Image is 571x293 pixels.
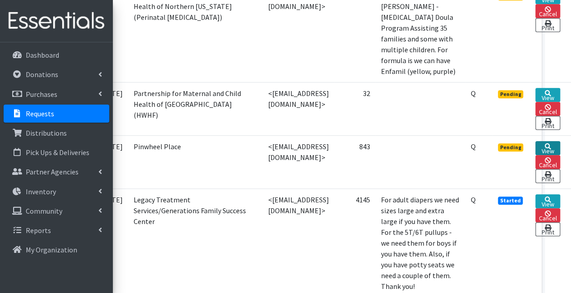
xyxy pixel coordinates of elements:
p: Donations [26,70,58,79]
span: Pending [498,143,524,151]
a: View [535,194,560,208]
a: Requests [4,105,109,123]
p: Pick Ups & Deliveries [26,148,89,157]
td: <[EMAIL_ADDRESS][DOMAIN_NAME]> [263,135,334,188]
p: Distributions [26,128,67,137]
a: My Organization [4,241,109,259]
p: Community [26,206,62,215]
a: Inventory [4,183,109,201]
a: Donations [4,65,109,83]
p: Requests [26,109,54,118]
span: Pending [498,90,524,98]
a: Cancel [535,208,560,222]
a: Cancel [535,4,560,18]
p: Dashboard [26,50,59,60]
a: Pick Ups & Deliveries [4,143,109,161]
p: My Organization [26,245,77,254]
p: Purchases [26,90,57,99]
a: Print [535,169,560,183]
p: Inventory [26,187,56,196]
img: HumanEssentials [4,6,109,36]
td: 32 [334,82,376,135]
a: Dashboard [4,46,109,64]
p: Reports [26,226,51,235]
a: Print [535,116,560,130]
a: Community [4,202,109,220]
a: Print [535,18,560,32]
a: Print [535,222,560,236]
p: Partner Agencies [26,167,79,176]
td: Partnership for Maternal and Child Health of [GEOGRAPHIC_DATA] (HWHF) [128,82,263,135]
td: 843 [334,135,376,188]
a: View [535,141,560,155]
a: Cancel [535,155,560,169]
a: View [535,88,560,102]
abbr: Quantity [471,142,476,151]
span: Started [498,197,523,205]
a: Partner Agencies [4,163,109,181]
td: Pinwheel Place [128,135,263,188]
abbr: Quantity [471,89,476,98]
a: Purchases [4,85,109,103]
td: <[EMAIL_ADDRESS][DOMAIN_NAME]> [263,82,334,135]
a: Distributions [4,124,109,142]
a: Cancel [535,102,560,116]
abbr: Quantity [471,195,476,204]
a: Reports [4,221,109,239]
